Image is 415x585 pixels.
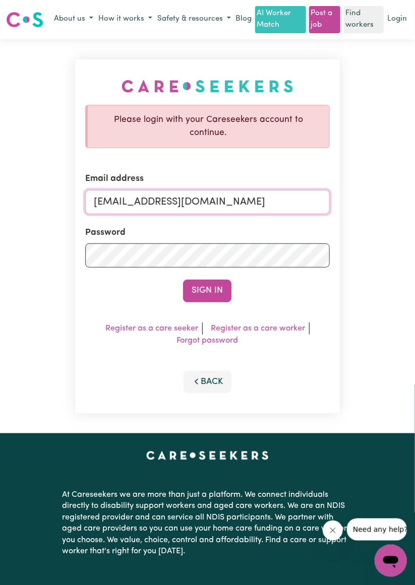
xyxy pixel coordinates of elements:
[146,451,269,460] a: Careseekers home page
[211,324,305,333] a: Register as a care worker
[96,11,155,28] button: How it works
[51,11,96,28] button: About us
[85,226,126,239] label: Password
[85,172,144,185] label: Email address
[309,6,340,33] a: Post a job
[96,113,321,140] p: Please login with your Careseekers account to continue.
[155,11,233,28] button: Safety & resources
[6,7,61,15] span: Need any help?
[6,11,43,29] img: Careseekers logo
[344,6,384,33] a: Find workers
[63,486,353,561] p: At Careseekers we are more than just a platform. We connect individuals directly to disability su...
[184,371,232,393] button: Back
[385,12,409,27] a: Login
[6,8,43,31] a: Careseekers logo
[183,280,231,302] button: Sign In
[323,521,343,541] iframe: Close message
[176,337,238,345] a: Forgot password
[255,6,306,33] a: AI Worker Match
[233,12,254,27] a: Blog
[347,518,407,541] iframe: Message from company
[85,190,330,214] input: Email address
[375,545,407,577] iframe: Button to launch messaging window
[105,324,198,333] a: Register as a care seeker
